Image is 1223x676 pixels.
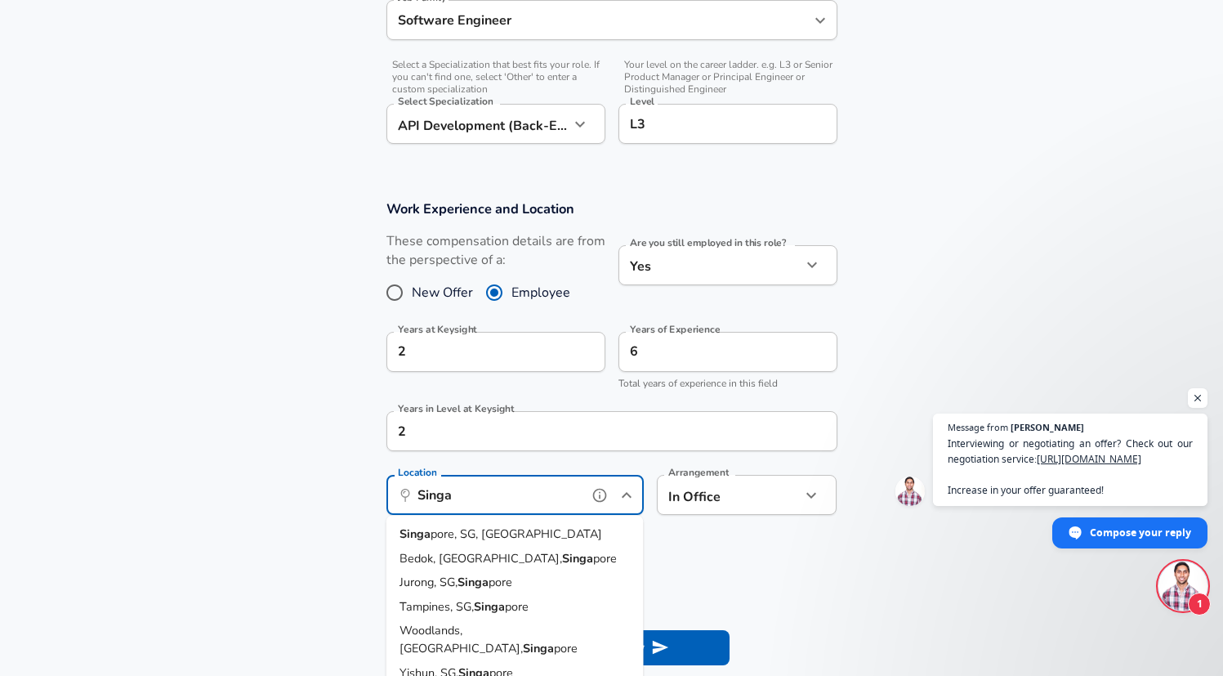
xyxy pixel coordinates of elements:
strong: Singa [474,598,505,614]
strong: Singa [399,526,431,542]
span: pore [593,549,617,566]
button: Close [615,484,638,507]
span: Message from [948,423,1008,432]
label: Years in Level at Keysight [398,404,515,414]
span: pore [489,574,512,590]
span: [PERSON_NAME] [1011,423,1084,432]
strong: Singa [458,574,489,590]
span: Employee [511,283,570,302]
input: 7 [618,332,801,372]
label: Years at Keysight [398,325,477,334]
label: Location [398,468,436,477]
div: API Development (Back-End) [386,104,569,144]
input: 0 [386,332,569,372]
label: These compensation details are from the perspective of a: [386,232,605,270]
input: 1 [386,411,801,451]
span: Woodlands, [GEOGRAPHIC_DATA], [399,622,523,656]
label: Arrangement [668,468,729,477]
input: Software Engineer [394,7,806,33]
div: In Office [657,475,777,515]
span: pore [554,640,578,656]
label: Select Specialization [398,96,493,106]
span: Select a Specialization that best fits your role. If you can't find one, select 'Other' to enter ... [386,59,605,96]
div: Yes [618,245,801,285]
span: New Offer [412,283,473,302]
input: L3 [626,111,830,137]
span: Tampines, SG, [399,598,474,614]
h3: Work Experience and Location [386,199,837,218]
span: 1 [1188,593,1211,616]
span: Interviewing or negotiating an offer? Check out our negotiation service: Increase in your offer g... [948,436,1193,498]
span: Bedok, [GEOGRAPHIC_DATA], [399,549,562,566]
span: Your level on the career ladder. e.g. L3 or Senior Product Manager or Principal Engineer or Disti... [618,59,837,96]
label: Are you still employed in this role? [630,238,786,248]
span: Jurong, SG, [399,574,458,590]
div: Open chat [1158,562,1207,611]
strong: Singa [523,640,554,656]
label: Years of Experience [630,325,720,334]
span: Total years of experience in this field [618,377,778,390]
button: Open [809,9,832,32]
span: pore, SG, [GEOGRAPHIC_DATA] [431,526,602,542]
label: Level [630,96,654,106]
span: Compose your reply [1090,518,1191,547]
span: pore [505,598,529,614]
button: help [587,483,612,508]
strong: Singa [562,549,593,566]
